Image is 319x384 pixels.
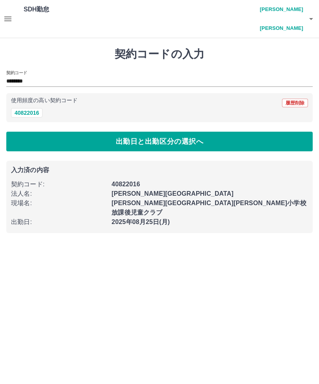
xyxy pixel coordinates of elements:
button: 出勤日と出勤区分の選択へ [6,132,313,151]
p: 使用頻度の高い契約コード [11,98,78,103]
p: 法人名 : [11,189,107,198]
b: 2025年08月25日(月) [111,219,170,225]
b: [PERSON_NAME][GEOGRAPHIC_DATA] [111,190,234,197]
b: [PERSON_NAME][GEOGRAPHIC_DATA][PERSON_NAME]小学校放課後児童クラブ [111,200,306,216]
button: 40822016 [11,108,43,118]
h2: 契約コード [6,70,27,76]
b: 40822016 [111,181,140,187]
p: 現場名 : [11,198,107,208]
p: 入力済の内容 [11,167,308,173]
h1: 契約コードの入力 [6,48,313,61]
p: 出勤日 : [11,217,107,227]
p: 契約コード : [11,180,107,189]
button: 履歴削除 [282,99,308,107]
